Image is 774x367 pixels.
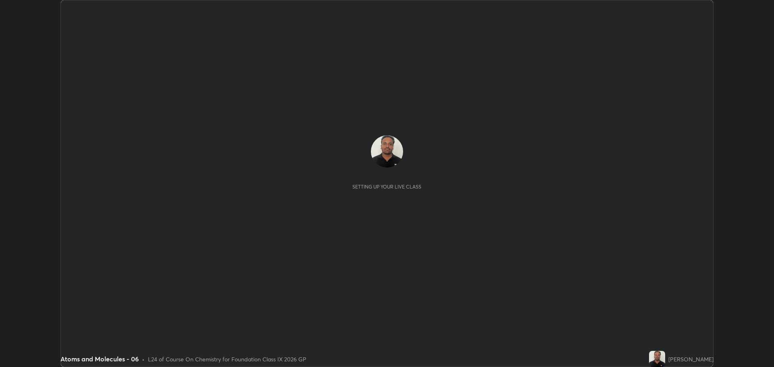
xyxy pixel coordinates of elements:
[142,355,145,363] div: •
[668,355,714,363] div: [PERSON_NAME]
[148,355,306,363] div: L24 of Course On Chemistry for Foundation Class IX 2026 GP
[60,354,139,364] div: Atoms and Molecules - 06
[352,184,421,190] div: Setting up your live class
[371,135,403,168] img: c449bc7577714875aafd9c306618b106.jpg
[649,351,665,367] img: c449bc7577714875aafd9c306618b106.jpg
